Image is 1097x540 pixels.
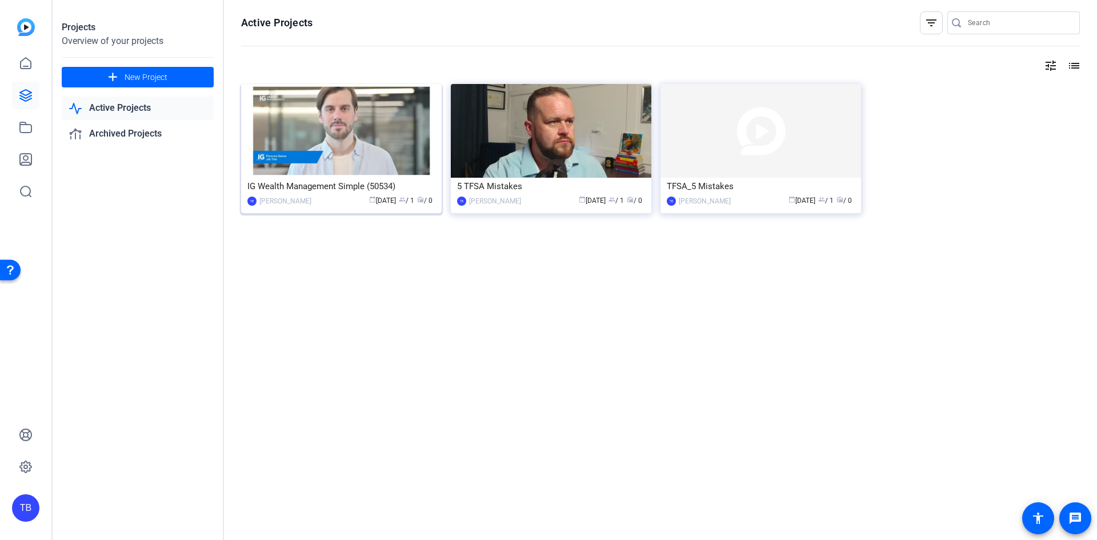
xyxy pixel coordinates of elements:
[62,34,214,48] div: Overview of your projects
[836,196,843,203] span: radio
[1068,511,1082,525] mat-icon: message
[924,16,938,30] mat-icon: filter_list
[417,196,424,203] span: radio
[369,197,396,205] span: [DATE]
[627,196,634,203] span: radio
[62,97,214,120] a: Active Projects
[12,494,39,522] div: TB
[17,18,35,36] img: blue-gradient.svg
[259,195,311,207] div: [PERSON_NAME]
[679,195,731,207] div: [PERSON_NAME]
[667,197,676,206] div: TB
[399,197,414,205] span: / 1
[399,196,406,203] span: group
[968,16,1071,30] input: Search
[369,196,376,203] span: calendar_today
[241,16,313,30] h1: Active Projects
[457,178,645,195] div: 5 TFSA Mistakes
[818,197,834,205] span: / 1
[579,196,586,203] span: calendar_today
[247,197,257,206] div: TB
[62,21,214,34] div: Projects
[818,196,825,203] span: group
[457,197,466,206] div: TB
[788,196,795,203] span: calendar_today
[247,178,435,195] div: IG Wealth Management Simple (50534)
[62,122,214,146] a: Archived Projects
[579,197,606,205] span: [DATE]
[469,195,521,207] div: [PERSON_NAME]
[1066,59,1080,73] mat-icon: list
[125,71,167,83] span: New Project
[62,67,214,87] button: New Project
[667,178,855,195] div: TFSA_5 Mistakes
[788,197,815,205] span: [DATE]
[627,197,642,205] span: / 0
[1044,59,1058,73] mat-icon: tune
[106,70,120,85] mat-icon: add
[417,197,433,205] span: / 0
[608,197,624,205] span: / 1
[608,196,615,203] span: group
[836,197,852,205] span: / 0
[1031,511,1045,525] mat-icon: accessibility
